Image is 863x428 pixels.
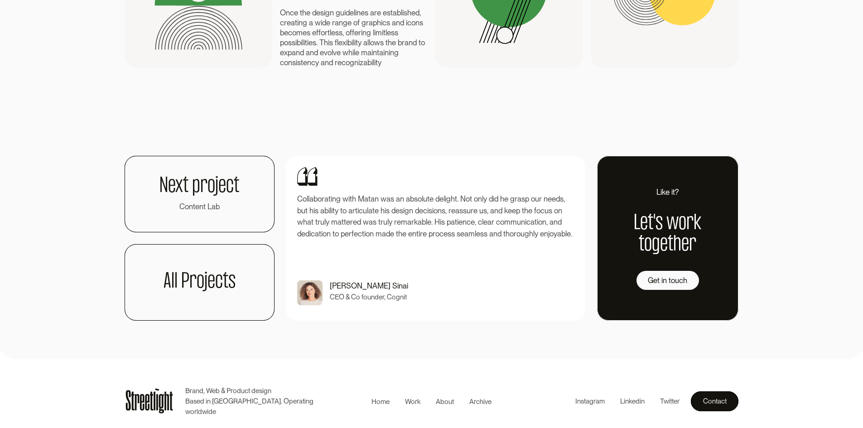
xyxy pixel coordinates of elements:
span: e [312,28,316,38]
span: o [284,38,288,48]
span: l [367,38,369,48]
span: i [352,48,354,58]
span: b [398,38,402,48]
span: g [350,58,354,67]
span: i [352,38,353,48]
span: f [335,38,337,48]
span: i [374,58,376,67]
span: e [338,38,342,48]
span: e [337,48,341,58]
span: i [324,8,325,18]
span: e [326,18,330,28]
div: Get in touch [648,275,687,286]
span: g [343,18,347,28]
span: t [383,28,386,38]
span: t [300,8,302,18]
span: i [374,28,376,38]
span: s [404,8,407,18]
span: o [346,58,350,67]
span: v [324,48,328,58]
span: , [419,8,421,18]
span: a [292,48,296,58]
span: e [320,48,324,58]
span: t [386,38,388,48]
span: e [387,28,391,38]
span: n [409,38,413,48]
span: s [339,28,342,38]
span: n [396,18,400,28]
span: t [295,18,297,28]
span: a [363,58,367,67]
span: s [387,8,391,18]
span: w [342,48,348,58]
span: l [332,48,333,58]
span: n [325,58,329,67]
span: i [361,28,362,38]
span: s [288,38,292,48]
span: a [405,38,409,48]
span: i [382,28,383,38]
span: e [337,58,342,67]
span: d [346,8,350,18]
span: . [316,38,318,48]
span: t [305,38,307,48]
div: Content Lab [179,201,220,212]
span: n [307,58,311,67]
span: h [324,38,328,48]
span: f [357,18,360,28]
span: s [307,28,310,38]
span: l [330,28,331,38]
a: Instagram [568,394,612,408]
span: g [362,18,366,28]
span: n [390,48,394,58]
span: e [361,8,365,18]
span: n [373,48,377,58]
span: l [354,8,355,18]
span: e [280,48,284,58]
span: e [316,8,320,18]
span: d [415,8,419,18]
span: n [330,8,334,18]
span: f [350,28,352,38]
span: e [392,38,396,48]
span: b [367,58,371,67]
span: i [371,58,373,67]
span: a [393,8,397,18]
span: p [373,18,377,28]
span: m [361,48,367,58]
span: s [335,28,339,38]
span: r [284,18,287,28]
span: i [304,38,305,48]
span: a [363,38,367,48]
span: c [280,18,284,28]
span: h [388,38,392,48]
div: Archive [469,397,492,407]
p: Based in [GEOGRAPHIC_DATA]. Operating worldwide [185,396,327,417]
a: All Projects [125,244,275,321]
span: o [292,28,296,38]
span: h [377,18,381,28]
span: o [411,18,415,28]
h1: Let's work together [605,213,730,255]
span: i [381,18,382,28]
span: e [306,8,310,18]
span: v [333,48,337,58]
h1: Next project [159,176,239,197]
span: t [328,28,330,38]
span: r [332,18,335,28]
span: e [309,38,313,48]
p: [PERSON_NAME] Sinai [330,280,408,292]
p: CEO & Co founder, Cognit [330,292,408,303]
span: e [355,48,359,58]
span: s [320,8,324,18]
span: n [296,48,300,58]
span: l [386,28,387,38]
span: e [383,8,387,18]
span: n [415,18,419,28]
span: s [419,18,423,28]
span: e [331,28,335,38]
a: Archive [462,394,499,409]
span: l [354,48,355,58]
a: Contact [691,391,738,411]
span: l [337,38,338,48]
